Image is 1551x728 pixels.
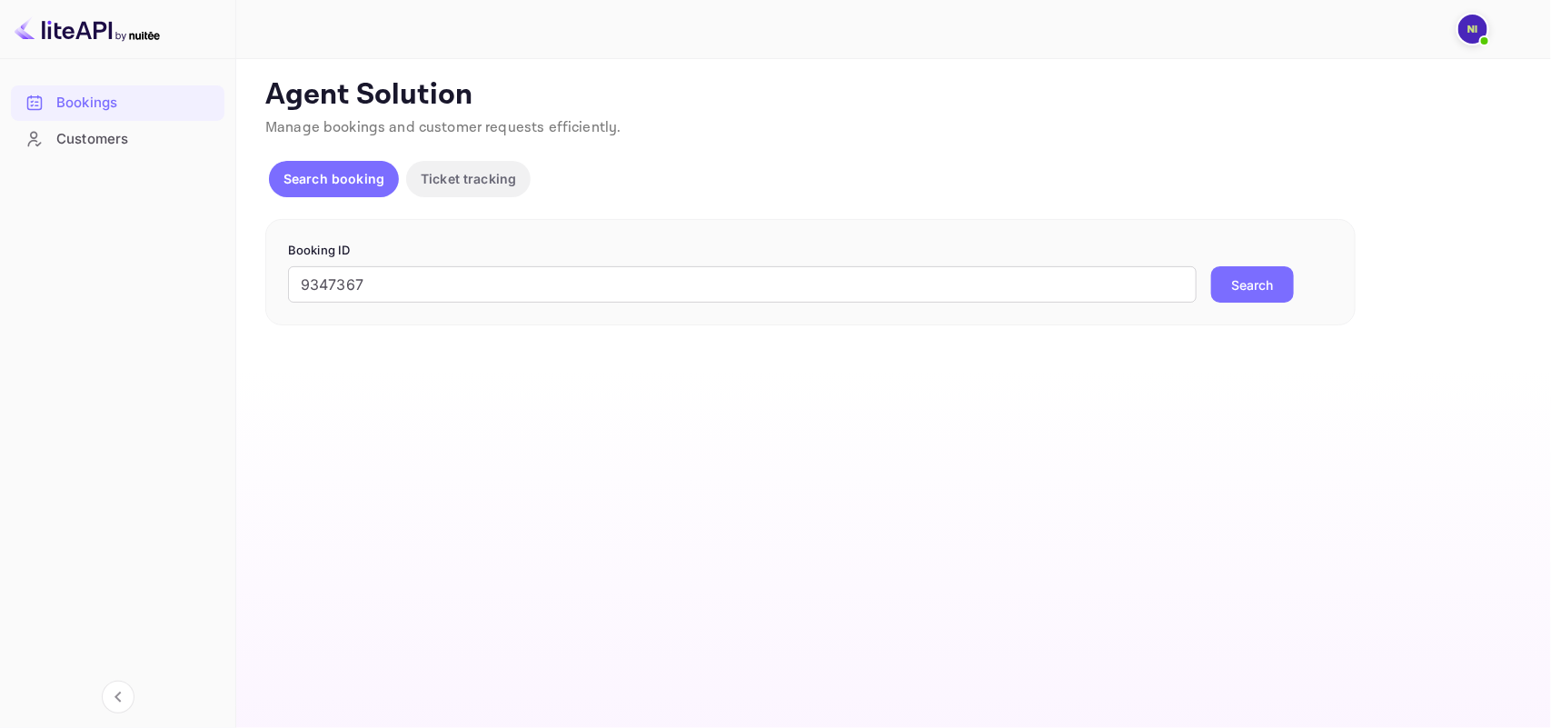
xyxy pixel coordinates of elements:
button: Collapse navigation [102,681,134,713]
a: Bookings [11,85,224,119]
span: Manage bookings and customer requests efficiently. [265,118,621,137]
img: N Ibadah [1458,15,1487,44]
button: Search [1211,266,1294,303]
p: Ticket tracking [421,169,516,188]
p: Search booking [283,169,384,188]
div: Bookings [11,85,224,121]
a: Customers [11,122,224,155]
div: Customers [56,129,215,150]
p: Booking ID [288,242,1333,260]
img: LiteAPI logo [15,15,160,44]
input: Enter Booking ID (e.g., 63782194) [288,266,1197,303]
p: Agent Solution [265,77,1518,114]
div: Bookings [56,93,215,114]
div: Customers [11,122,224,157]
